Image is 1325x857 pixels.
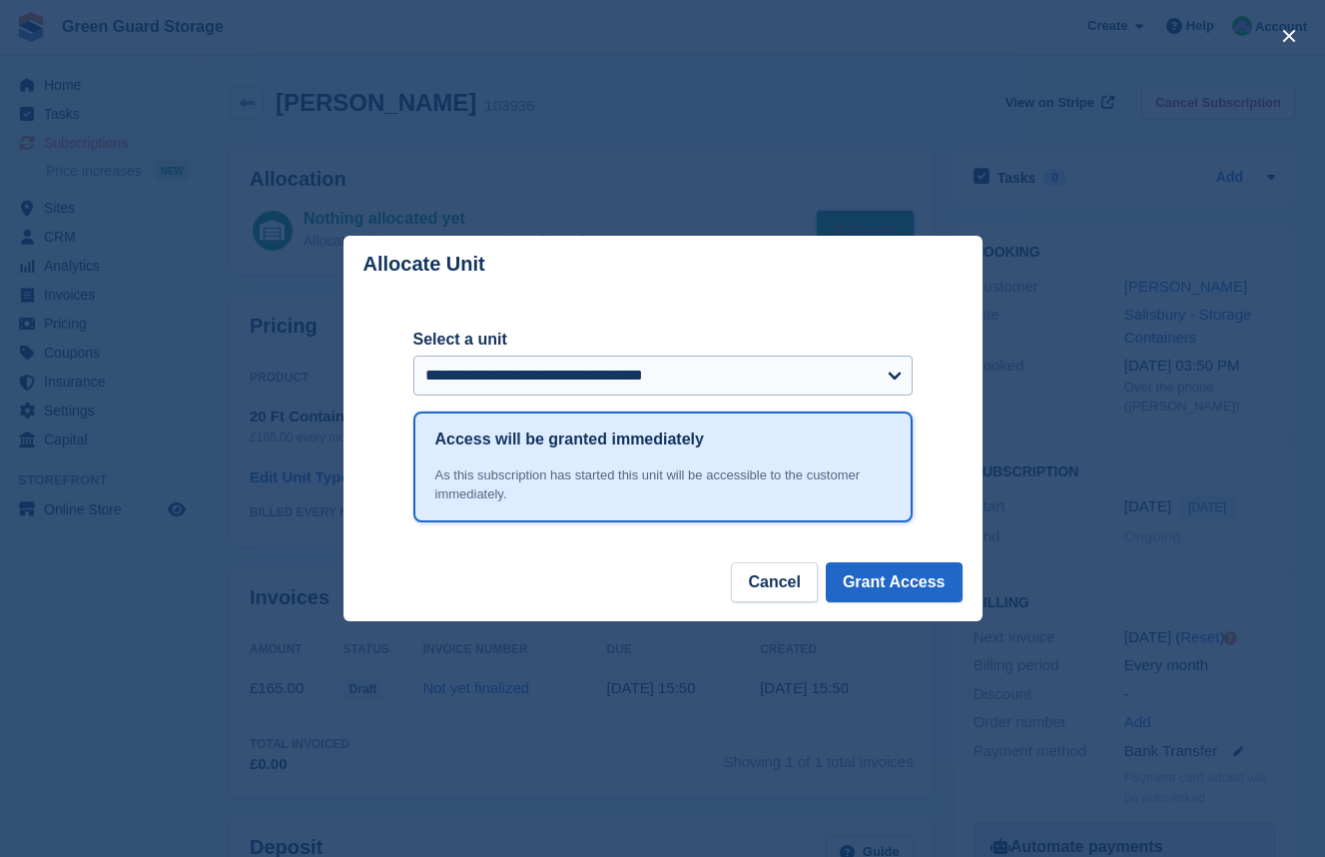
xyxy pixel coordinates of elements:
button: close [1273,20,1305,52]
button: Grant Access [826,562,963,602]
h1: Access will be granted immediately [435,428,704,451]
p: Allocate Unit [363,253,485,276]
div: As this subscription has started this unit will be accessible to the customer immediately. [435,465,891,504]
label: Select a unit [413,328,913,352]
button: Cancel [731,562,817,602]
